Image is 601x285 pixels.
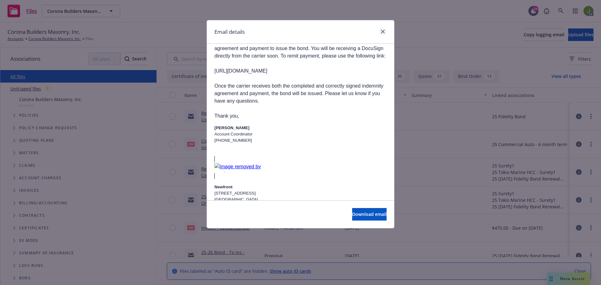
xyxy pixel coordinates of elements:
[379,28,387,35] a: close
[214,22,387,120] p: Hi [PERSON_NAME], Thank you for your request to bind! The carrier will require a signed indemnity...
[214,163,265,172] img: Image removed by sender.
[352,211,387,217] span: Download email
[214,196,387,203] p: [GEOGRAPHIC_DATA]
[214,28,245,36] h1: Email details
[214,190,387,196] p: [STREET_ADDRESS]
[214,137,387,144] p: [PHONE_NUMBER]
[214,131,387,137] p: Account Coordinator
[352,208,387,221] button: Download email
[214,185,233,189] b: Newfront
[214,125,249,130] b: [PERSON_NAME]
[214,156,387,179] a: Image removed by sender.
